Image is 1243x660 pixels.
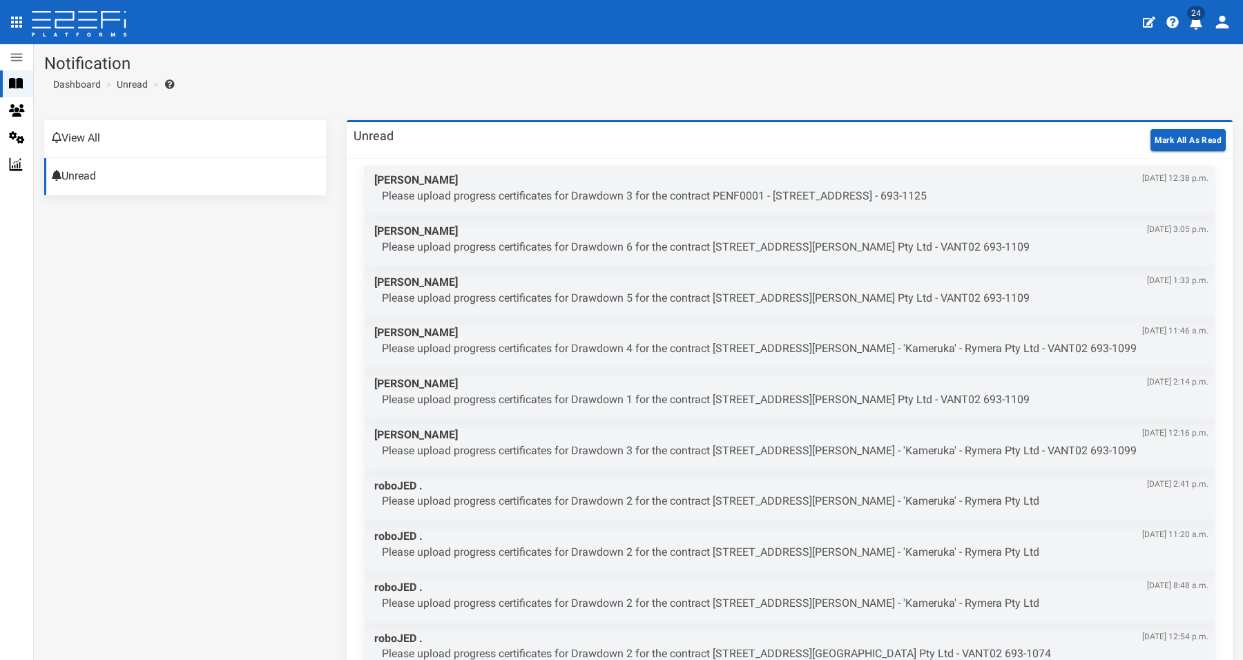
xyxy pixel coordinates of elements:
span: [DATE] 2:14 p.m. [1147,376,1208,388]
p: Please upload progress certificates for Drawdown 5 for the contract [STREET_ADDRESS][PERSON_NAME]... [382,291,1208,307]
span: [DATE] 8:48 a.m. [1147,580,1208,592]
span: roboJED . [374,631,1208,647]
span: [DATE] 12:54 p.m. [1142,631,1208,643]
p: Please upload progress certificates for Drawdown 4 for the contract [STREET_ADDRESS][PERSON_NAME]... [382,341,1208,357]
span: Dashboard [48,79,101,90]
p: Please upload progress certificates for Drawdown 2 for the contract [STREET_ADDRESS][PERSON_NAME]... [382,494,1208,509]
span: [PERSON_NAME] [374,325,1208,341]
p: Please upload progress certificates for Drawdown 1 for the contract [STREET_ADDRESS][PERSON_NAME]... [382,392,1208,408]
p: Please upload progress certificates for Drawdown 6 for the contract [STREET_ADDRESS][PERSON_NAME]... [382,240,1208,255]
span: [PERSON_NAME] [374,224,1208,240]
a: Unread [44,158,326,195]
span: roboJED . [374,478,1208,494]
a: roboJED .[DATE] 2:41 p.m. Please upload progress certificates for Drawdown 2 for the contract [ST... [364,472,1215,523]
span: roboJED . [374,529,1208,545]
span: roboJED . [374,580,1208,596]
span: [DATE] 12:16 p.m. [1142,427,1208,439]
a: [PERSON_NAME][DATE] 12:16 p.m. Please upload progress certificates for Drawdown 3 for the contrac... [364,420,1215,472]
a: Mark All As Read [1150,133,1226,146]
a: Dashboard [48,77,101,91]
a: Unread [117,77,148,91]
span: [PERSON_NAME] [374,427,1208,443]
span: [DATE] 11:46 a.m. [1142,325,1208,337]
a: roboJED .[DATE] 11:20 a.m. Please upload progress certificates for Drawdown 2 for the contract [S... [364,522,1215,573]
span: [DATE] 12:38 p.m. [1142,173,1208,184]
span: [DATE] 2:41 p.m. [1147,478,1208,490]
h1: Notification [44,55,1233,72]
a: View All [44,120,326,157]
h3: Unread [354,130,394,142]
a: [PERSON_NAME][DATE] 1:33 p.m. Please upload progress certificates for Drawdown 5 for the contract... [364,268,1215,319]
span: [PERSON_NAME] [374,376,1208,392]
span: [PERSON_NAME] [374,275,1208,291]
span: [DATE] 1:33 p.m. [1147,275,1208,287]
p: Please upload progress certificates for Drawdown 2 for the contract [STREET_ADDRESS][PERSON_NAME]... [382,545,1208,561]
p: Please upload progress certificates for Drawdown 3 for the contract PENF0001 - [STREET_ADDRESS] -... [382,188,1208,204]
span: [DATE] 3:05 p.m. [1147,224,1208,235]
button: Mark All As Read [1150,129,1226,151]
p: Please upload progress certificates for Drawdown 2 for the contract [STREET_ADDRESS][PERSON_NAME]... [382,596,1208,612]
a: roboJED .[DATE] 8:48 a.m. Please upload progress certificates for Drawdown 2 for the contract [ST... [364,573,1215,624]
a: [PERSON_NAME][DATE] 3:05 p.m. Please upload progress certificates for Drawdown 6 for the contract... [364,217,1215,268]
span: [DATE] 11:20 a.m. [1142,529,1208,541]
a: [PERSON_NAME][DATE] 11:46 a.m. Please upload progress certificates for Drawdown 4 for the contrac... [364,318,1215,369]
a: [PERSON_NAME][DATE] 2:14 p.m. Please upload progress certificates for Drawdown 1 for the contract... [364,369,1215,420]
p: Please upload progress certificates for Drawdown 3 for the contract [STREET_ADDRESS][PERSON_NAME]... [382,443,1208,459]
a: [PERSON_NAME][DATE] 12:38 p.m. Please upload progress certificates for Drawdown 3 for the contrac... [364,166,1215,217]
span: [PERSON_NAME] [374,173,1208,188]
